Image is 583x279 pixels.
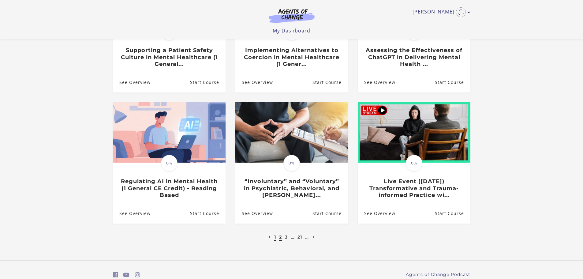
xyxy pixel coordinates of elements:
[297,234,302,240] a: 21
[364,178,464,199] h3: Live Event ([DATE]) Transformative and Trauma-informed Practice wi...
[113,72,151,92] a: Supporting a Patient Safety Culture in Mental Healthcare (1 General...: See Overview
[312,204,348,224] a: “Involuntary” and “Voluntary” in Psychiatric, Behavioral, and Menta...: Resume Course
[113,272,118,278] i: https://www.facebook.com/groups/aswbtestprep (Open in a new window)
[161,24,178,40] span: 0%
[279,234,282,240] a: 2
[119,178,219,199] h3: Regulating AI in Mental Health (1 General CE Credit) - Reading Based
[406,155,422,172] span: 0%
[283,24,300,40] span: 0%
[135,272,140,278] i: https://www.instagram.com/agentsofchangeprep/ (Open in a new window)
[435,204,470,224] a: Live Event (10/4/25) Transformative and Trauma-informed Practice wi...: Resume Course
[358,72,395,92] a: Assessing the Effectiveness of ChatGPT in Delivering Mental Health ...: See Overview
[274,234,276,240] a: 1
[406,271,470,278] a: Agents of Change Podcast
[123,272,129,278] i: https://www.youtube.com/c/AgentsofChangeTestPrepbyMeaganMitchell (Open in a new window)
[242,47,341,68] h3: Implementing Alternatives to Coercion in Mental Healthcare (1 Gener...
[113,204,151,224] a: Regulating AI in Mental Health (1 General CE Credit) - Reading Based: See Overview
[364,47,464,68] h3: Assessing the Effectiveness of ChatGPT in Delivering Mental Health ...
[190,204,225,224] a: Regulating AI in Mental Health (1 General CE Credit) - Reading Based: Resume Course
[161,155,178,172] span: 0%
[119,47,219,68] h3: Supporting a Patient Safety Culture in Mental Healthcare (1 General...
[413,7,467,17] a: Toggle menu
[406,24,422,40] span: 0%
[311,234,316,240] a: Next page
[283,155,300,172] span: 0%
[358,204,395,224] a: Live Event (10/4/25) Transformative and Trauma-informed Practice wi...: See Overview
[285,234,288,240] a: 3
[235,204,273,224] a: “Involuntary” and “Voluntary” in Psychiatric, Behavioral, and Menta...: See Overview
[242,178,341,199] h3: “Involuntary” and “Voluntary” in Psychiatric, Behavioral, and [PERSON_NAME]...
[190,72,225,92] a: Supporting a Patient Safety Culture in Mental Healthcare (1 General...: Resume Course
[235,72,273,92] a: Implementing Alternatives to Coercion in Mental Healthcare (1 Gener...: See Overview
[435,72,470,92] a: Assessing the Effectiveness of ChatGPT in Delivering Mental Health ...: Resume Course
[262,9,321,23] img: Agents of Change Logo
[273,27,310,34] a: My Dashboard
[312,72,348,92] a: Implementing Alternatives to Coercion in Mental Healthcare (1 Gener...: Resume Course
[305,234,309,240] a: …
[291,234,294,240] a: …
